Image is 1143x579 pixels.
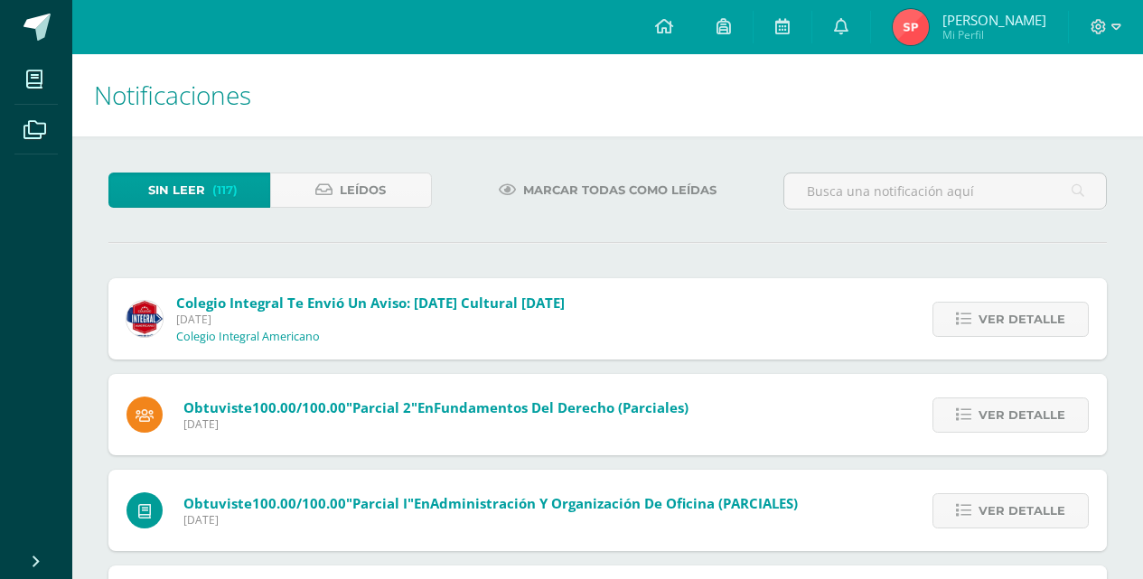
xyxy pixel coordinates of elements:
[346,494,414,512] span: "parcial I"
[148,173,205,207] span: Sin leer
[94,78,251,112] span: Notificaciones
[346,398,417,416] span: "Parcial 2"
[979,398,1065,432] span: Ver detalle
[979,303,1065,336] span: Ver detalle
[183,416,689,432] span: [DATE]
[523,173,717,207] span: Marcar todas como leídas
[979,494,1065,528] span: Ver detalle
[476,173,739,208] a: Marcar todas como leídas
[183,494,798,512] span: Obtuviste en
[212,173,238,207] span: (117)
[942,27,1046,42] span: Mi Perfil
[183,398,689,416] span: Obtuviste en
[340,173,386,207] span: Leídos
[183,512,798,528] span: [DATE]
[893,9,929,45] img: c347b9b87da4fd7bf1bf5579371333ac.png
[176,294,565,312] span: Colegio Integral te envió un aviso: [DATE] Cultural [DATE]
[126,301,163,337] img: 3d8ecf278a7f74c562a74fe44b321cd5.png
[942,11,1046,29] span: [PERSON_NAME]
[252,494,346,512] span: 100.00/100.00
[252,398,346,416] span: 100.00/100.00
[430,494,798,512] span: Administración y Organización de Oficina (PARCIALES)
[176,312,565,327] span: [DATE]
[784,173,1106,209] input: Busca una notificación aquí
[176,330,320,344] p: Colegio Integral Americano
[108,173,270,208] a: Sin leer(117)
[270,173,432,208] a: Leídos
[434,398,689,416] span: Fundamentos del Derecho (Parciales)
